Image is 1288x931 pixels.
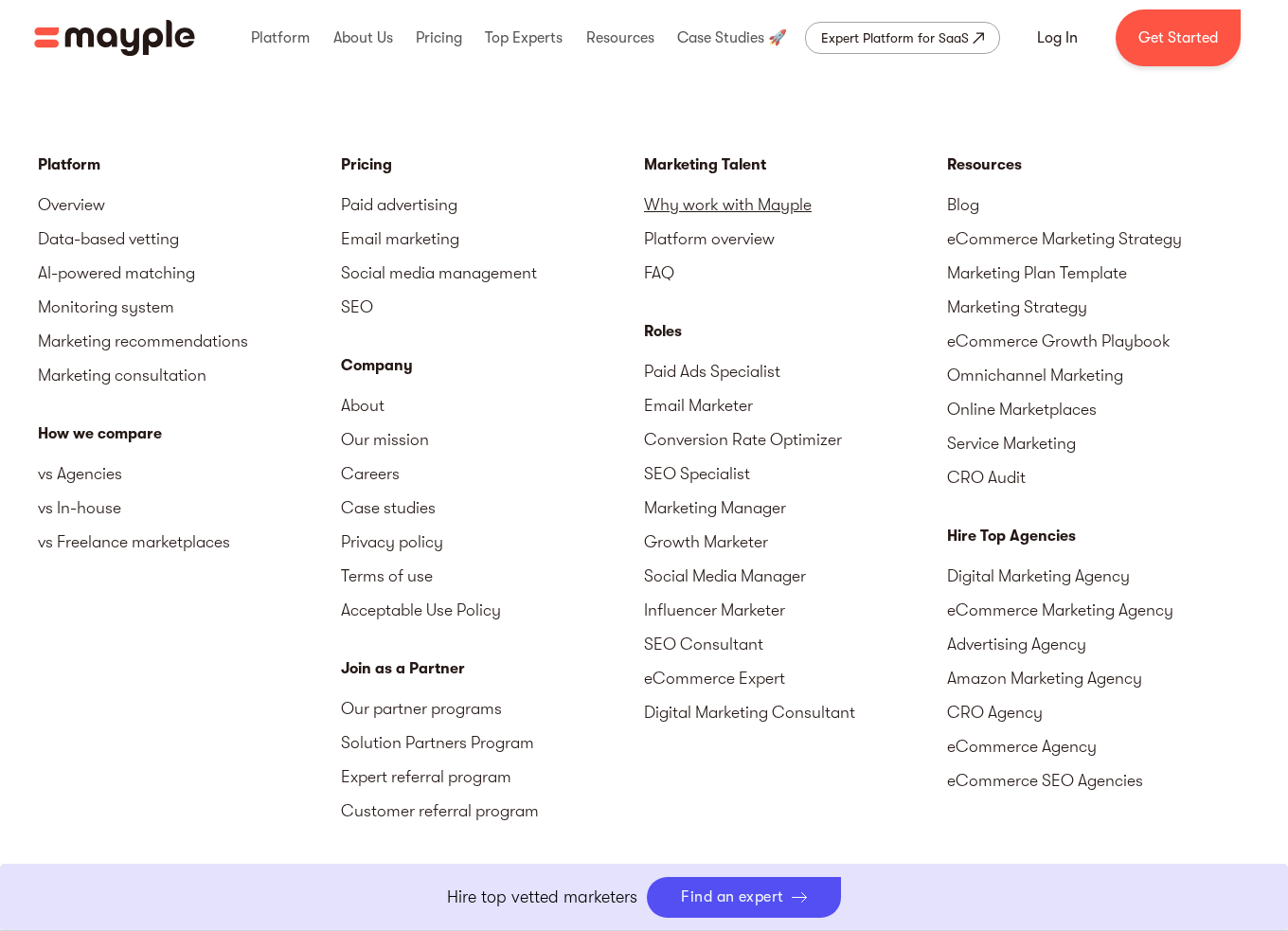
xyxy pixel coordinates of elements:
[644,593,947,627] a: Influencer Marketer
[480,8,567,68] div: Top Experts
[644,256,947,290] a: FAQ
[341,491,644,525] a: Case studies
[947,460,1250,494] a: CRO Audit
[947,290,1250,324] a: Marketing Strategy
[1014,15,1100,61] a: Log In
[947,426,1250,460] a: Service Marketing
[38,222,341,256] a: Data-based vetting
[644,661,947,695] a: eCommerce Expert
[947,392,1250,426] a: Online Marketplaces
[947,661,1250,695] a: Amazon Marketing Agency
[341,525,644,559] a: Privacy policy
[644,491,947,525] a: Marketing Manager
[805,22,1000,54] a: Expert Platform for SaaS
[341,388,644,422] a: About
[38,525,341,559] a: vs Freelance marketplaces
[341,290,644,324] a: SEO
[947,559,1250,593] a: Digital Marketing Agency
[341,657,644,680] div: Join as a Partner
[644,388,947,422] a: Email Marketer
[947,358,1250,392] a: Omnichannel Marketing
[38,422,341,445] div: How we compare
[947,153,1250,176] div: Resources
[38,491,341,525] a: vs In-house
[38,290,341,324] a: Monitoring system
[947,593,1250,627] a: eCommerce Marketing Agency
[341,222,644,256] a: Email marketing
[341,457,644,491] a: Careers
[38,256,341,290] a: AI-powered matching
[644,153,947,176] div: Marketing Talent
[644,188,947,222] a: Why work with Mayple
[947,256,1250,290] a: Marketing Plan Template
[947,695,1250,729] a: CRO Agency
[644,222,947,256] a: Platform overview
[38,324,341,358] a: Marketing recommendations
[581,8,659,68] div: Resources
[644,422,947,457] a: Conversion Rate Optimizer
[947,188,1250,222] a: Blog
[644,525,947,559] a: Growth Marketer
[329,8,398,68] div: About Us
[1116,9,1241,66] a: Get Started
[341,760,644,794] a: Expert referral program
[34,20,195,56] a: home
[644,320,947,343] div: Roles
[341,593,644,627] a: Acceptable Use Policy
[38,188,341,222] a: Overview
[644,627,947,661] a: SEO Consultant
[341,188,644,222] a: Paid advertising
[821,27,969,49] div: Expert Platform for SaaS
[947,525,1250,547] div: Hire Top Agencies
[34,20,195,56] img: Mayple logo
[341,559,644,593] a: Terms of use
[341,691,644,725] a: Our partner programs
[411,8,467,68] div: Pricing
[644,354,947,388] a: Paid Ads Specialist
[948,712,1288,931] iframe: Chat Widget
[644,457,947,491] a: SEO Specialist
[644,559,947,593] a: Social Media Manager
[341,153,644,176] a: Pricing
[341,354,644,377] div: Company
[947,222,1250,256] a: eCommerce Marketing Strategy
[947,627,1250,661] a: Advertising Agency
[341,256,644,290] a: Social media management
[341,794,644,828] a: Customer referral program
[644,695,947,729] a: Digital Marketing Consultant
[341,422,644,457] a: Our mission
[947,324,1250,358] a: eCommerce Growth Playbook
[38,358,341,392] a: Marketing consultation
[246,8,314,68] div: Platform
[38,457,341,491] a: vs Agencies
[341,725,644,760] a: Solution Partners Program
[38,153,341,176] div: Platform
